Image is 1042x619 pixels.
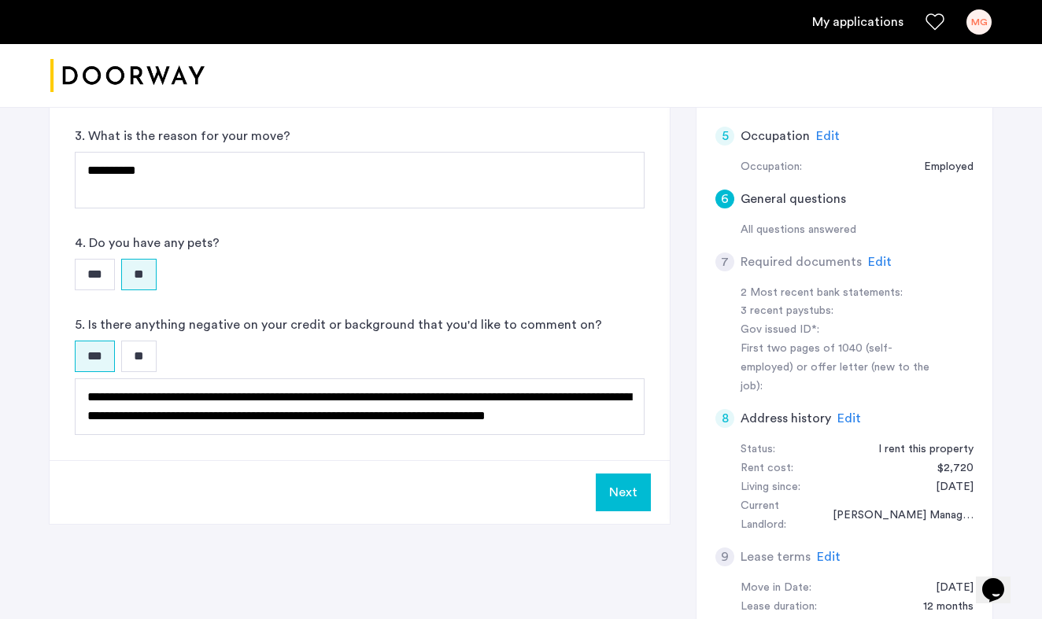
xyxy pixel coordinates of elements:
[926,13,944,31] a: Favorites
[741,547,811,566] h5: Lease terms
[596,473,651,511] button: Next
[976,556,1026,603] iframe: chat widget
[715,190,734,208] div: 6
[817,507,974,525] div: Klingbeil Management
[715,547,734,566] div: 9
[715,252,734,271] div: 7
[50,46,205,105] img: logo
[715,127,734,146] div: 5
[863,440,974,459] div: I rent this property
[741,284,939,303] div: 2 Most recent bank statements:
[922,459,974,478] div: $2,720
[966,9,992,35] div: MG
[75,127,290,146] label: 3. What is the reason for your move?
[920,478,974,497] div: 09/18/2020
[50,46,205,105] a: Cazamio logo
[75,234,220,252] label: 4. Do you have any pets?
[816,130,840,142] span: Edit
[812,13,903,31] a: My application
[741,459,793,478] div: Rent cost:
[741,598,817,617] div: Lease duration:
[75,315,602,334] label: 5. Is there anything negative on your credit or background that you'd like to comment on?
[907,598,974,617] div: 12 months
[741,127,810,146] h5: Occupation
[741,190,846,208] h5: General questions
[817,551,841,563] span: Edit
[920,579,974,598] div: 09/01/2025
[741,478,800,497] div: Living since:
[741,221,974,240] div: All questions answered
[837,412,861,425] span: Edit
[741,321,939,340] div: Gov issued ID*:
[741,497,817,535] div: Current Landlord:
[741,158,802,177] div: Occupation:
[741,340,939,396] div: First two pages of 1040 (self-employed) or offer letter (new to the job):
[741,302,939,321] div: 3 recent paystubs:
[868,256,892,268] span: Edit
[741,579,811,598] div: Move in Date:
[741,409,831,428] h5: Address history
[741,440,775,459] div: Status:
[741,252,862,271] h5: Required documents
[908,158,974,177] div: Employed
[715,409,734,428] div: 8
